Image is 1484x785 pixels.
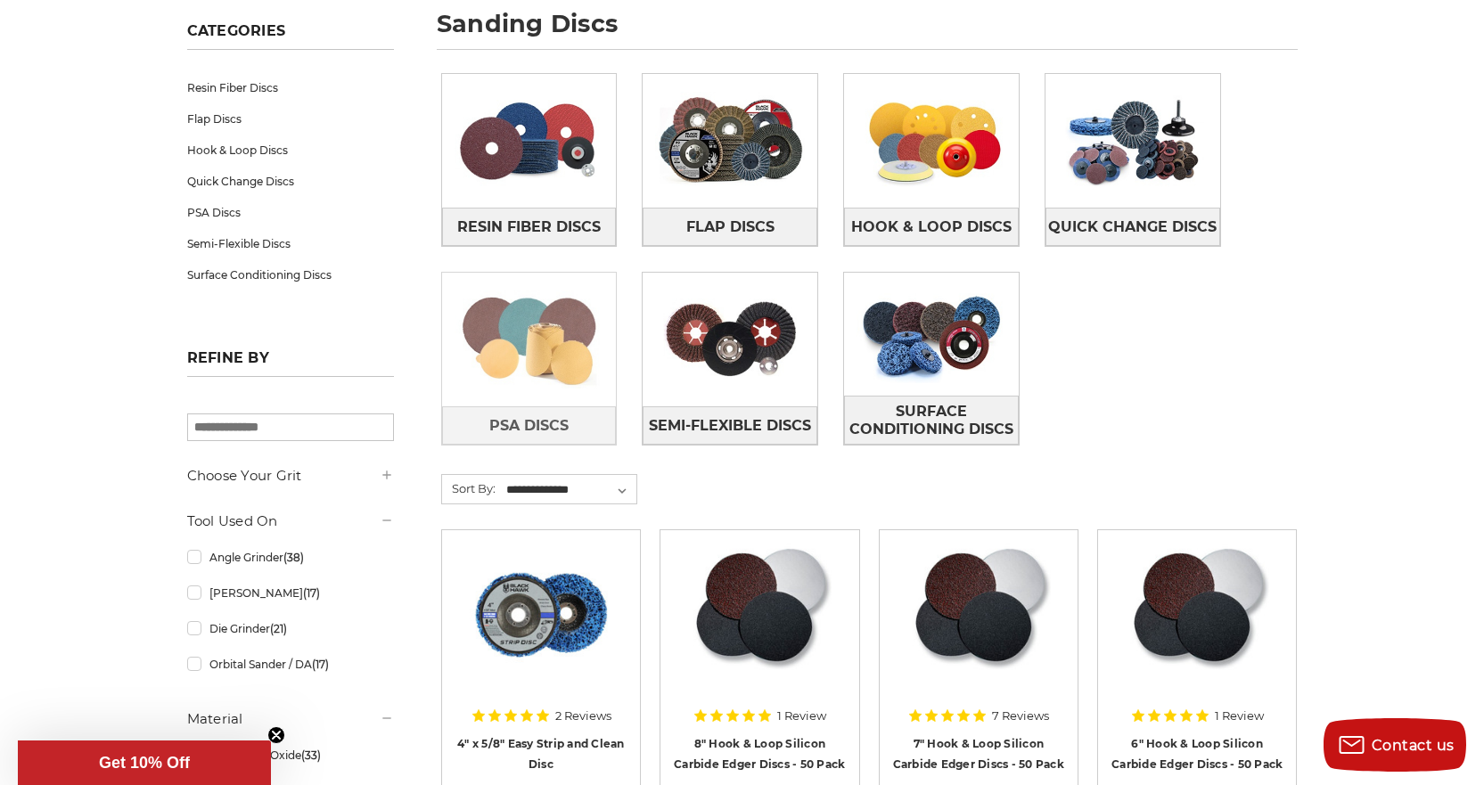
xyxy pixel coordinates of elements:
[1045,79,1220,202] img: Quick Change Discs
[442,406,617,445] a: PSA Discs
[992,710,1049,722] span: 7 Reviews
[457,212,601,242] span: Resin Fiber Discs
[187,708,394,730] h5: Material
[1215,710,1264,722] span: 1 Review
[643,79,817,202] img: Flap Discs
[187,649,394,680] a: Orbital Sander / DA
[187,577,394,609] a: [PERSON_NAME]
[187,72,394,103] a: Resin Fiber Discs
[187,197,394,228] a: PSA Discs
[187,166,394,197] a: Quick Change Discs
[187,22,394,50] h5: Categories
[187,228,394,259] a: Semi-Flexible Discs
[844,273,1019,396] img: Surface Conditioning Discs
[1324,718,1466,772] button: Contact us
[187,613,394,644] a: Die Grinder
[267,726,285,744] button: Close teaser
[1111,737,1283,771] a: 6" Hook & Loop Silicon Carbide Edger Discs - 50 Pack
[1125,543,1269,685] img: Silicon Carbide 6" Hook & Loop Edger Discs
[442,475,496,502] label: Sort By:
[270,622,287,635] span: (21)
[777,710,826,722] span: 1 Review
[892,543,1065,715] a: Silicon Carbide 7" Hook & Loop Edger Discs
[649,411,811,441] span: Semi-Flexible Discs
[437,12,1298,50] h1: sanding discs
[442,278,617,401] img: PSA Discs
[504,477,636,503] select: Sort By:
[643,406,817,445] a: Semi-Flexible Discs
[187,511,394,532] h5: Tool Used On
[187,542,394,573] a: Angle Grinder
[893,737,1064,771] a: 7" Hook & Loop Silicon Carbide Edger Discs - 50 Pack
[643,278,817,401] img: Semi-Flexible Discs
[673,543,846,715] a: Silicon Carbide 8" Hook & Loop Edger Discs
[283,551,304,564] span: (38)
[674,737,845,771] a: 8" Hook & Loop Silicon Carbide Edger Discs - 50 Pack
[844,396,1019,445] a: Surface Conditioning Discs
[851,212,1012,242] span: Hook & Loop Discs
[845,397,1018,445] span: Surface Conditioning Discs
[1048,212,1217,242] span: Quick Change Discs
[457,737,625,771] a: 4" x 5/8" Easy Strip and Clean Disc
[442,208,617,246] a: Resin Fiber Discs
[470,543,612,685] img: 4" x 5/8" easy strip and clean discs
[844,79,1019,202] img: Hook & Loop Discs
[187,349,394,377] h5: Refine by
[844,208,1019,246] a: Hook & Loop Discs
[303,586,320,600] span: (17)
[442,79,617,202] img: Resin Fiber Discs
[1045,208,1220,246] a: Quick Change Discs
[187,740,394,771] a: Aluminum Oxide
[906,543,1051,685] img: Silicon Carbide 7" Hook & Loop Edger Discs
[1111,543,1283,715] a: Silicon Carbide 6" Hook & Loop Edger Discs
[643,208,817,246] a: Flap Discs
[187,135,394,166] a: Hook & Loop Discs
[687,543,832,685] img: Silicon Carbide 8" Hook & Loop Edger Discs
[187,465,394,487] h5: Choose Your Grit
[555,710,611,722] span: 2 Reviews
[187,259,394,290] a: Surface Conditioning Discs
[686,212,775,242] span: Flap Discs
[489,411,569,441] span: PSA Discs
[18,740,271,785] div: Get 10% OffClose teaser
[312,658,329,671] span: (17)
[187,103,394,135] a: Flap Discs
[1372,737,1455,754] span: Contact us
[455,543,627,715] a: 4" x 5/8" easy strip and clean discs
[99,754,190,772] span: Get 10% Off
[301,748,321,762] span: (33)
